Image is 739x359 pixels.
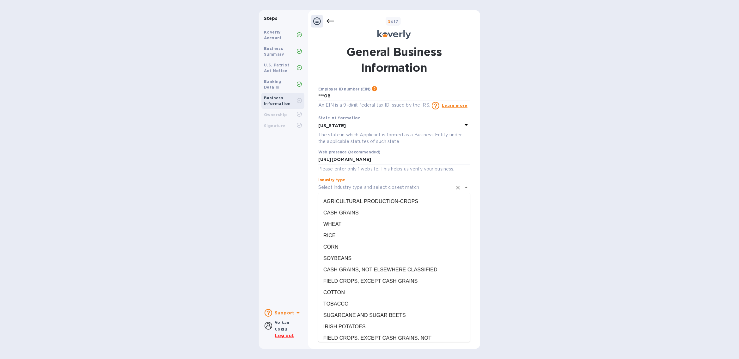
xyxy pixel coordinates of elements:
div: Employer ID number (EIN) [318,87,376,91]
button: Clear [454,183,462,192]
b: of 7 [388,19,399,24]
b: [US_STATE] [318,123,346,128]
b: U.S. Patriot Act Notice [264,63,290,73]
li: WHEAT [318,219,470,230]
input: Select industry type and select closest match [318,183,452,192]
h1: General Business Information [318,44,470,76]
label: Industry type [318,178,345,182]
b: Support [275,310,294,315]
b: Business Information [264,96,290,106]
b: Koverly Account [264,30,282,40]
b: Banking Details [264,79,282,90]
li: FIELD CROPS, EXCEPT CASH GRAINS [318,275,470,287]
li: SUGARCANE AND SUGAR BEETS [318,310,470,321]
span: 5 [388,19,391,24]
li: CASH GRAINS, NOT ELSEWHERE CLASSIFIED [318,264,470,275]
button: Close [462,183,471,192]
b: Ownership [264,112,287,117]
li: IRISH POTATOES [318,321,470,332]
li: AGRICULTURAL PRODUCTION-CROPS [318,196,470,207]
u: Log out [275,333,294,338]
li: TOBACCO [318,298,470,310]
p: Please enter only 1 website. This helps us verify your business. [318,165,470,173]
b: Volkan Coklu [275,320,289,331]
b: Steps [264,16,278,21]
label: Web presence (recommended) [318,151,380,154]
li: CORN [318,241,470,253]
li: COTTON [318,287,470,298]
a: Learn more [442,103,467,108]
b: Business Summary [264,46,284,57]
p: An EIN is a 9-digit federal tax ID issued by the IRS. [318,102,430,108]
p: The state in which Applicant is formed as a Business Entity under the applicable statutes of such... [318,132,470,145]
input: Enter employer ID number (EIN) [318,91,470,101]
li: RICE [318,230,470,241]
li: FIELD CROPS, EXCEPT CASH GRAINS, NOT ELSEWHERE CLASSIFIED [318,332,470,351]
b: State of formation [318,115,361,120]
li: CASH GRAINS [318,207,470,219]
b: Signature [264,123,286,128]
li: SOYBEANS [318,253,470,264]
